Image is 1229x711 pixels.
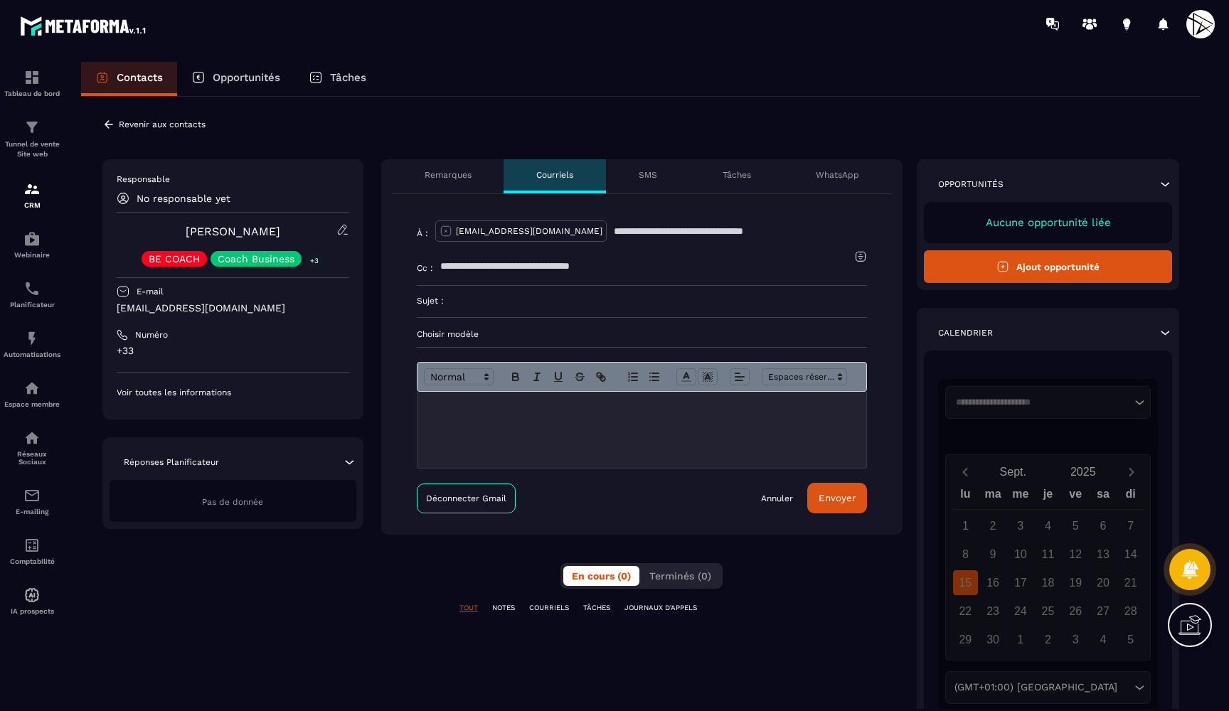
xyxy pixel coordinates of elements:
p: NOTES [492,603,515,613]
a: automationsautomationsEspace membre [4,369,60,419]
p: Revenir aux contacts [119,119,206,129]
p: No responsable yet [137,193,230,204]
p: Voir toutes les informations [117,387,349,398]
button: En cours (0) [563,566,639,586]
p: IA prospects [4,607,60,615]
img: logo [20,13,148,38]
a: Tâches [294,62,381,96]
img: formation [23,119,41,136]
img: accountant [23,537,41,554]
p: À : [417,228,428,239]
p: +3 [305,253,324,268]
p: Espace membre [4,400,60,408]
a: formationformationCRM [4,170,60,220]
p: Sujet : [417,295,444,306]
p: CRM [4,201,60,209]
p: Tunnel de vente Site web [4,139,60,159]
p: Comptabilité [4,557,60,565]
p: Choisir modèle [417,328,867,340]
p: [EMAIL_ADDRESS][DOMAIN_NAME] [117,301,349,315]
a: Annuler [761,493,793,504]
p: Opportunités [213,71,280,84]
p: Opportunités [938,178,1004,190]
a: [PERSON_NAME] [186,225,280,238]
p: Tableau de bord [4,90,60,97]
button: Envoyer [807,483,867,513]
a: social-networksocial-networkRéseaux Sociaux [4,419,60,476]
p: Planificateur [4,301,60,309]
p: [EMAIL_ADDRESS][DOMAIN_NAME] [456,225,602,237]
p: JOURNAUX D'APPELS [624,603,697,613]
a: accountantaccountantComptabilité [4,526,60,576]
img: formation [23,69,41,86]
p: +33 [117,344,349,358]
img: automations [23,587,41,604]
img: social-network [23,429,41,447]
a: Opportunités [177,62,294,96]
p: WhatsApp [816,169,859,181]
p: Courriels [536,169,573,181]
p: Responsable [117,173,349,185]
img: automations [23,380,41,397]
span: Pas de donnée [202,497,263,507]
p: Tâches [330,71,366,84]
p: Cc : [417,262,433,274]
p: E-mailing [4,508,60,515]
a: automationsautomationsWebinaire [4,220,60,269]
p: Tâches [723,169,751,181]
img: scheduler [23,280,41,297]
button: Ajout opportunité [924,250,1172,283]
img: automations [23,330,41,347]
p: COURRIELS [529,603,569,613]
p: BE COACH [149,254,200,264]
p: Contacts [117,71,163,84]
p: E-mail [137,286,164,297]
span: En cours (0) [572,570,631,582]
p: Coach Business [218,254,294,264]
a: emailemailE-mailing [4,476,60,526]
a: formationformationTableau de bord [4,58,60,108]
img: automations [23,230,41,247]
p: TÂCHES [583,603,610,613]
a: Déconnecter Gmail [417,483,516,513]
p: Remarques [425,169,472,181]
p: Numéro [135,329,168,341]
p: SMS [639,169,657,181]
span: Terminés (0) [649,570,711,582]
p: TOUT [459,603,478,613]
img: formation [23,181,41,198]
p: Réponses Planificateur [124,456,219,468]
a: schedulerschedulerPlanificateur [4,269,60,319]
button: Terminés (0) [641,566,720,586]
p: Aucune opportunité liée [938,216,1158,229]
p: Webinaire [4,251,60,259]
a: Contacts [81,62,177,96]
a: automationsautomationsAutomatisations [4,319,60,369]
p: Automatisations [4,351,60,358]
p: Réseaux Sociaux [4,450,60,466]
p: Calendrier [938,327,993,338]
a: formationformationTunnel de vente Site web [4,108,60,170]
img: email [23,487,41,504]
